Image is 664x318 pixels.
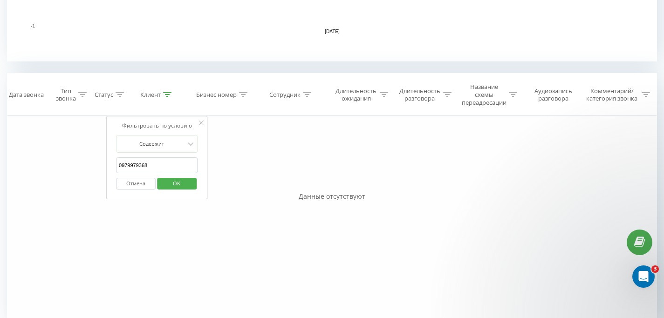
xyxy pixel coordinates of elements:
[116,121,198,130] div: Фильтровать по условию
[116,178,156,189] button: Отмена
[95,91,113,99] div: Статус
[269,91,301,99] div: Сотрудник
[399,87,441,103] div: Длительность разговора
[56,87,76,103] div: Тип звонка
[651,265,659,273] span: 3
[462,83,507,107] div: Название схемы переадресации
[116,157,198,174] input: Введите значение
[9,91,44,99] div: Дата звонка
[157,178,197,189] button: OK
[7,192,657,201] div: Данные отсутствуют
[528,87,578,103] div: Аудиозапись разговора
[196,91,237,99] div: Бизнес номер
[335,87,377,103] div: Длительность ожидания
[31,23,35,28] text: -1
[585,87,639,103] div: Комментарий/категория звонка
[140,91,161,99] div: Клиент
[164,176,190,190] span: OK
[632,265,655,288] iframe: Intercom live chat
[325,29,340,34] text: [DATE]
